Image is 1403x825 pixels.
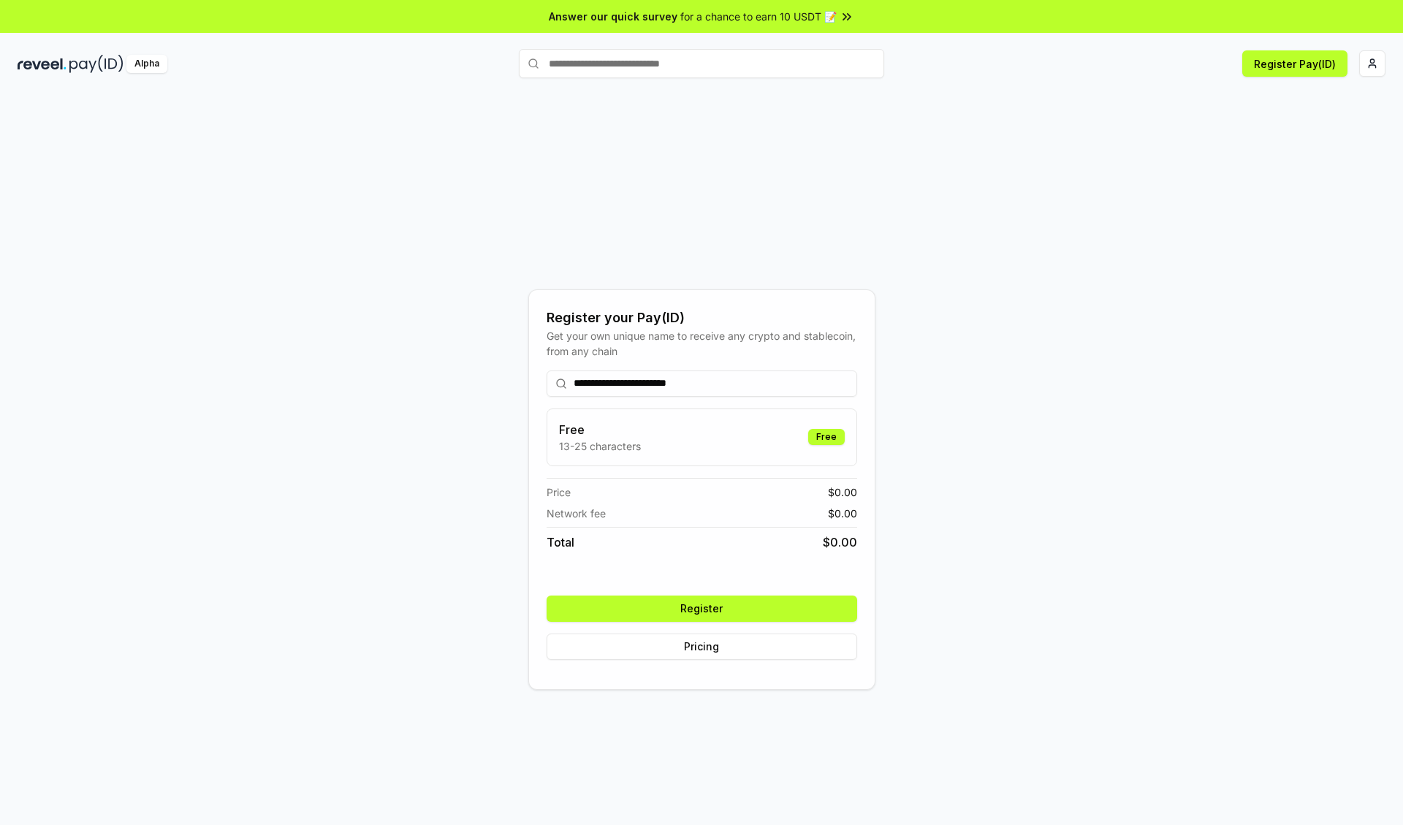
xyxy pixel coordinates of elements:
[1242,50,1347,77] button: Register Pay(ID)
[680,9,837,24] span: for a chance to earn 10 USDT 📝
[547,596,857,622] button: Register
[828,506,857,521] span: $ 0.00
[808,429,845,445] div: Free
[547,328,857,359] div: Get your own unique name to receive any crypto and stablecoin, from any chain
[547,533,574,551] span: Total
[18,55,66,73] img: reveel_dark
[823,533,857,551] span: $ 0.00
[559,438,641,454] p: 13-25 characters
[559,421,641,438] h3: Free
[547,308,857,328] div: Register your Pay(ID)
[549,9,677,24] span: Answer our quick survey
[547,634,857,660] button: Pricing
[126,55,167,73] div: Alpha
[547,484,571,500] span: Price
[828,484,857,500] span: $ 0.00
[547,506,606,521] span: Network fee
[69,55,123,73] img: pay_id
